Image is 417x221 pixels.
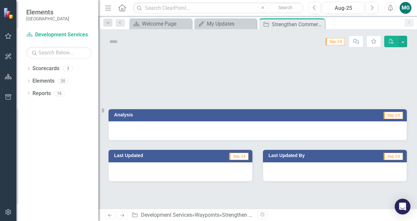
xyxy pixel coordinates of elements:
[141,212,192,218] a: Development Services
[54,90,65,96] div: 16
[114,153,194,158] h3: Last Updated
[326,38,345,45] span: Sep-24
[131,20,190,28] a: Welcome Page
[229,153,248,160] span: Sep-24
[26,47,92,58] input: Search Below...
[384,112,403,119] span: Sep-24
[58,78,68,84] div: 20
[3,7,15,19] img: ClearPoint Strategy
[63,66,73,71] div: 3
[133,2,304,14] input: Search ClearPoint...
[131,211,253,219] div: » »
[32,77,54,85] a: Elements
[323,2,364,14] button: Aug-25
[196,20,255,28] a: My Updates
[26,16,69,21] small: [GEOGRAPHIC_DATA]
[269,3,302,12] button: Search
[32,90,51,97] a: Reports
[272,20,323,29] div: Strengthen Commercial Landscaping Standards and Compliance
[395,199,410,214] div: Open Intercom Messenger
[26,31,92,39] a: Development Services
[108,36,119,47] img: Not Defined
[207,20,255,28] div: My Updates
[114,112,255,117] h3: Analysis
[400,2,411,14] button: MG
[195,212,219,218] a: Waypoints
[222,212,372,218] div: Strengthen Commercial Landscaping Standards and Compliance
[26,8,69,16] span: Elements
[32,65,59,72] a: Scorecards
[142,20,190,28] div: Welcome Page
[325,4,362,12] div: Aug-25
[268,153,355,158] h3: Last Updated By
[278,5,292,10] span: Search
[384,153,403,160] span: Sep-24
